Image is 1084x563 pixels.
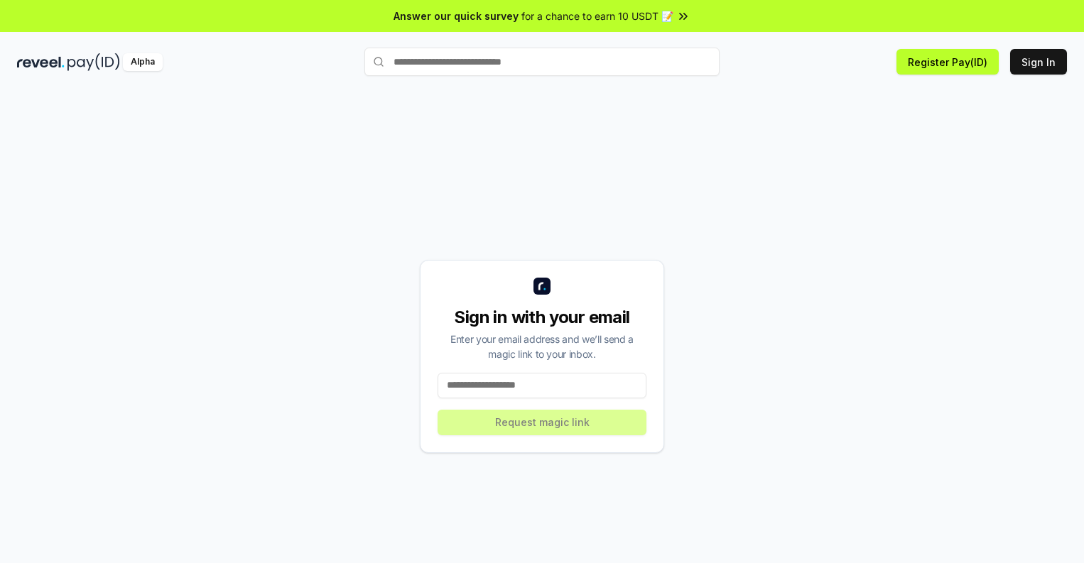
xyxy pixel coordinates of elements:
img: logo_small [533,278,551,295]
img: pay_id [67,53,120,71]
div: Sign in with your email [438,306,646,329]
span: for a chance to earn 10 USDT 📝 [521,9,673,23]
span: Answer our quick survey [394,9,519,23]
img: reveel_dark [17,53,65,71]
button: Sign In [1010,49,1067,75]
div: Alpha [123,53,163,71]
button: Register Pay(ID) [896,49,999,75]
div: Enter your email address and we’ll send a magic link to your inbox. [438,332,646,361]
